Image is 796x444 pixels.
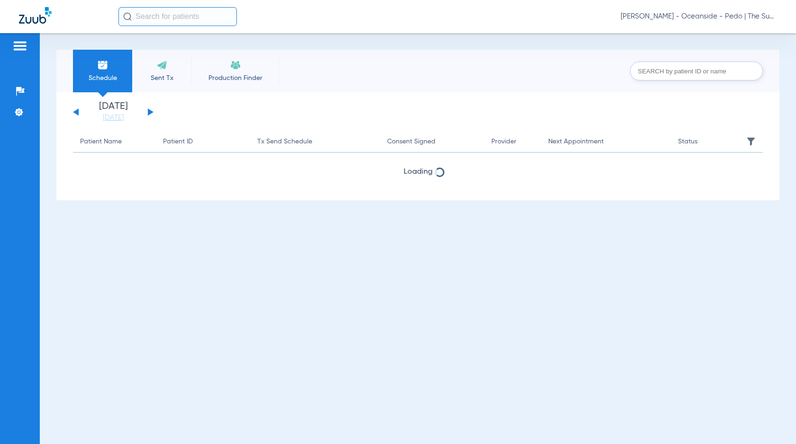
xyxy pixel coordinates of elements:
[230,59,241,71] img: Recare
[678,136,735,147] div: Status
[85,113,142,123] a: [DATE]
[80,136,149,147] div: Patient Name
[123,12,132,21] img: Search Icon
[678,136,697,147] div: Status
[12,40,27,52] img: hamburger-icon
[85,102,142,123] li: [DATE]
[621,12,777,21] span: [PERSON_NAME] - Oceanside - Pedo | The Super Dentists
[387,136,435,147] div: Consent Signed
[199,73,272,83] span: Production Finder
[139,73,184,83] span: Sent Tx
[80,136,122,147] div: Patient Name
[746,137,756,146] img: filter.svg
[548,136,604,147] div: Next Appointment
[548,136,664,147] div: Next Appointment
[156,59,168,71] img: Sent Tx
[257,136,373,147] div: Tx Send Schedule
[257,136,312,147] div: Tx Send Schedule
[118,7,237,26] input: Search for patients
[387,136,477,147] div: Consent Signed
[163,136,243,147] div: Patient ID
[80,73,125,83] span: Schedule
[491,136,534,147] div: Provider
[19,7,52,24] img: Zuub Logo
[630,62,763,80] input: SEARCH by patient ID or name
[73,167,763,177] span: Loading
[163,136,193,147] div: Patient ID
[97,59,109,71] img: Schedule
[491,136,516,147] div: Provider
